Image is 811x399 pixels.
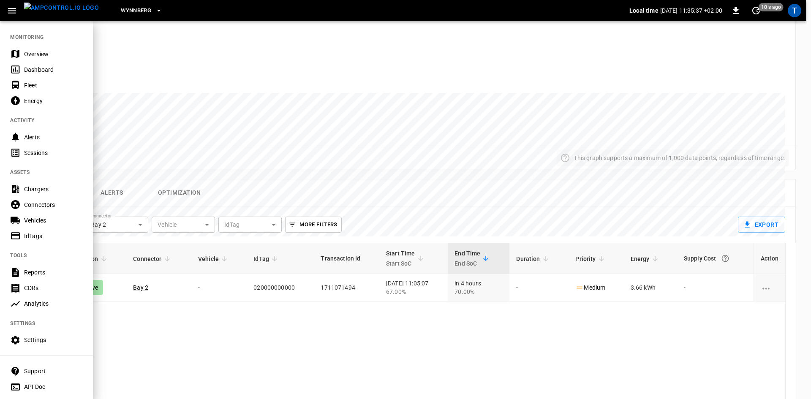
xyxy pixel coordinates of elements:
img: ampcontrol.io logo [24,3,99,13]
div: Chargers [24,185,83,193]
span: 10 s ago [759,3,784,11]
button: set refresh interval [749,4,763,17]
div: Support [24,367,83,375]
div: Sessions [24,149,83,157]
div: Energy [24,97,83,105]
div: CDRs [24,284,83,292]
div: Overview [24,50,83,58]
div: profile-icon [788,4,801,17]
p: Local time [629,6,659,15]
div: Reports [24,268,83,277]
div: Connectors [24,201,83,209]
div: Settings [24,336,83,344]
div: API Doc [24,383,83,391]
div: Fleet [24,81,83,90]
div: Analytics [24,299,83,308]
div: Dashboard [24,65,83,74]
span: Wynnberg [121,6,151,16]
div: Alerts [24,133,83,141]
p: [DATE] 11:35:37 +02:00 [660,6,722,15]
div: IdTags [24,232,83,240]
div: Vehicles [24,216,83,225]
